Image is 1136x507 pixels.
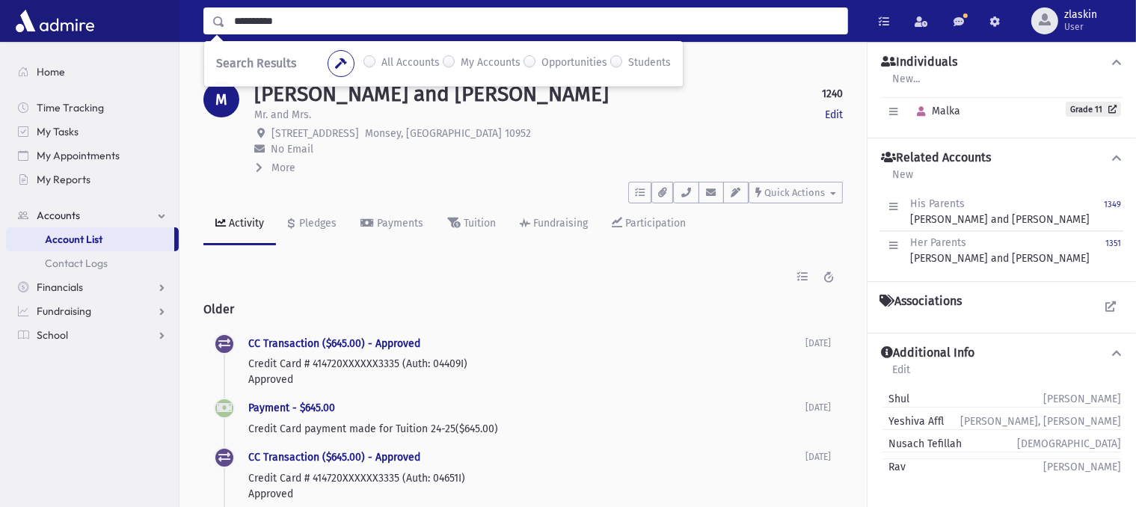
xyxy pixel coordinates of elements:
[882,391,909,407] span: Shul
[37,304,91,318] span: Fundraising
[374,217,423,230] div: Payments
[600,203,698,245] a: Participation
[37,101,104,114] span: Time Tracking
[822,86,843,102] strong: 1240
[254,82,609,107] h1: [PERSON_NAME] and [PERSON_NAME]
[248,337,420,350] a: CC Transaction ($645.00) - Approved
[6,203,179,227] a: Accounts
[1064,21,1097,33] span: User
[622,217,686,230] div: Participation
[6,168,179,191] a: My Reports
[45,256,108,270] span: Contact Logs
[910,105,960,117] span: Malka
[825,107,843,123] a: Edit
[203,61,258,74] a: Accounts
[1043,391,1121,407] span: [PERSON_NAME]
[349,203,435,245] a: Payments
[225,7,847,34] input: Search
[6,299,179,323] a: Fundraising
[271,143,313,156] span: No Email
[254,160,297,176] button: More
[203,60,258,82] nav: breadcrumb
[749,182,843,203] button: Quick Actions
[37,125,79,138] span: My Tasks
[1105,235,1121,266] a: 1351
[910,196,1090,227] div: [PERSON_NAME] and [PERSON_NAME]
[6,323,179,347] a: School
[881,150,991,166] h4: Related Accounts
[541,55,607,73] label: Opportunities
[248,372,805,387] p: Approved
[216,56,296,70] span: Search Results
[882,459,906,475] span: Rav
[879,345,1124,361] button: Additional Info
[248,402,335,414] a: Payment - $645.00
[882,436,962,452] span: Nusach Tefillah
[881,345,974,361] h4: Additional Info
[530,217,588,230] div: Fundraising
[879,55,1124,70] button: Individuals
[891,166,914,193] a: New
[910,197,965,210] span: His Parents
[805,452,831,462] span: [DATE]
[248,451,420,464] a: CC Transaction ($645.00) - Approved
[381,55,440,73] label: All Accounts
[1105,239,1121,248] small: 1351
[879,150,1124,166] button: Related Accounts
[1064,9,1097,21] span: zlaskin
[226,217,264,230] div: Activity
[879,294,962,309] h4: Associations
[881,55,957,70] h4: Individuals
[6,251,179,275] a: Contact Logs
[1043,459,1121,475] span: [PERSON_NAME]
[37,173,90,186] span: My Reports
[203,203,276,245] a: Activity
[248,470,805,486] p: Credit Card # 414720XXXXXX3335 (Auth: 04651I)
[6,275,179,299] a: Financials
[203,290,843,328] h2: Older
[891,361,911,388] a: Edit
[6,60,179,84] a: Home
[1104,196,1121,227] a: 1349
[45,233,102,246] span: Account List
[203,82,239,117] div: M
[248,421,805,437] p: Credit Card payment made for Tuition 24-25($645.00)
[37,328,68,342] span: School
[508,203,600,245] a: Fundraising
[276,203,349,245] a: Pledges
[882,414,944,429] span: Yeshiva Affl
[37,280,83,294] span: Financials
[628,55,671,73] label: Students
[37,209,80,222] span: Accounts
[254,107,311,123] p: Mr. and Mrs.
[960,414,1121,429] span: [PERSON_NAME], [PERSON_NAME]
[1104,200,1121,209] small: 1349
[1017,436,1121,452] span: [DEMOGRAPHIC_DATA]
[271,162,295,174] span: More
[6,96,179,120] a: Time Tracking
[271,127,359,140] span: [STREET_ADDRESS]
[910,236,966,249] span: Her Parents
[891,70,921,97] a: New...
[910,235,1090,266] div: [PERSON_NAME] and [PERSON_NAME]
[1066,102,1121,117] a: Grade 11
[461,55,521,73] label: My Accounts
[6,120,179,144] a: My Tasks
[461,217,496,230] div: Tuition
[296,217,337,230] div: Pledges
[6,227,174,251] a: Account List
[435,203,508,245] a: Tuition
[6,144,179,168] a: My Appointments
[37,149,120,162] span: My Appointments
[12,6,98,36] img: AdmirePro
[805,402,831,413] span: [DATE]
[764,187,825,198] span: Quick Actions
[805,338,831,348] span: [DATE]
[248,486,805,502] p: Approved
[37,65,65,79] span: Home
[365,127,531,140] span: Monsey, [GEOGRAPHIC_DATA] 10952
[248,356,805,372] p: Credit Card # 414720XXXXXX3335 (Auth: 04409I)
